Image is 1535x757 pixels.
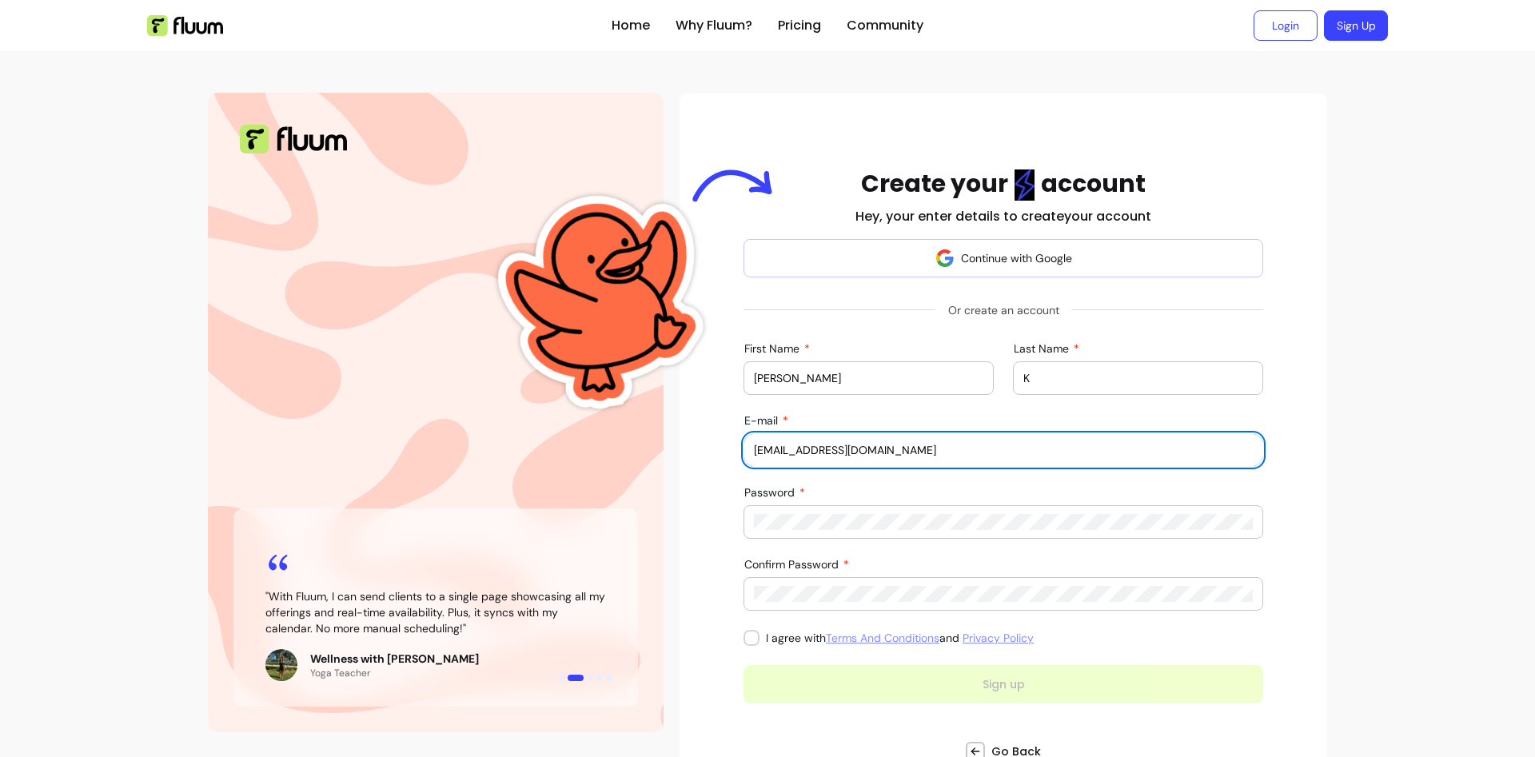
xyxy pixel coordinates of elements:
img: avatar [935,249,955,268]
a: Why Fluum? [676,16,752,35]
img: Fluum Logo [240,125,347,153]
img: Fluum Logo [147,15,223,36]
img: Fluum Duck sticker [472,123,735,477]
p: Yoga Teacher [310,667,479,679]
a: Pricing [778,16,821,35]
p: Wellness with [PERSON_NAME] [310,651,479,667]
span: Last Name [1014,341,1072,356]
input: E-mail [754,442,1253,458]
span: First Name [744,341,803,356]
span: Confirm Password [744,557,842,572]
button: Continue with Google [744,239,1263,277]
img: Review avatar [265,649,297,681]
span: Password [744,485,798,500]
blockquote: " With Fluum, I can send clients to a single page showcasing all my offerings and real-time avail... [265,588,606,636]
span: E-mail [744,413,781,428]
input: Last Name [1023,370,1253,386]
span: Or create an account [935,296,1072,325]
input: Password [754,514,1253,530]
a: Home [612,16,650,35]
h1: Create your account [861,169,1146,201]
a: Community [847,16,923,35]
h2: Hey, your enter details to create your account [855,207,1151,226]
img: Arrow blue [692,169,772,202]
img: flashlight Blue [1015,169,1035,201]
a: Login [1254,10,1318,41]
input: Confirm Password [754,586,1253,602]
input: First Name [754,370,983,386]
a: Sign Up [1324,10,1388,41]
